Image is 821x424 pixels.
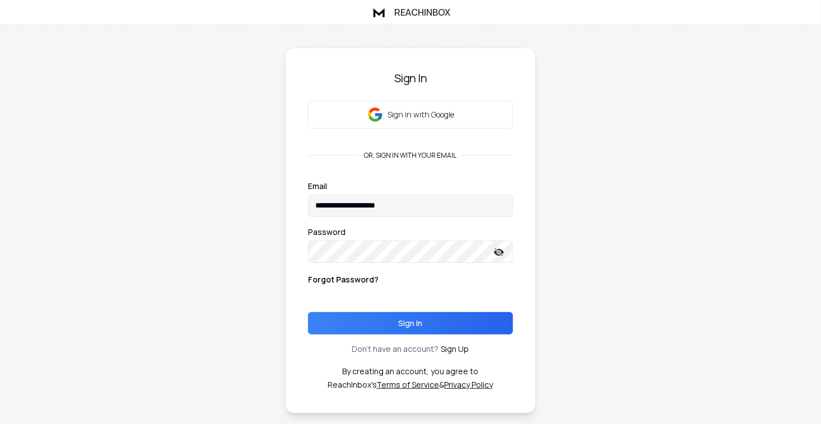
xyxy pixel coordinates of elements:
[352,343,439,355] p: Don't have an account?
[328,379,493,390] p: ReachInbox's &
[377,379,440,390] a: Terms of Service
[308,70,513,86] h3: Sign In
[388,109,455,120] p: Sign in with Google
[371,4,450,20] a: ReachInbox
[308,182,327,190] label: Email
[308,101,513,129] button: Sign in with Google
[308,274,379,285] p: Forgot Password?
[308,312,513,335] button: Sign In
[308,228,346,236] label: Password
[394,6,450,19] h1: ReachInbox
[371,4,388,20] img: logo
[360,151,461,160] p: or, sign in with your email
[441,343,469,355] a: Sign Up
[445,379,493,390] a: Privacy Policy
[343,366,479,377] p: By creating an account, you agree to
